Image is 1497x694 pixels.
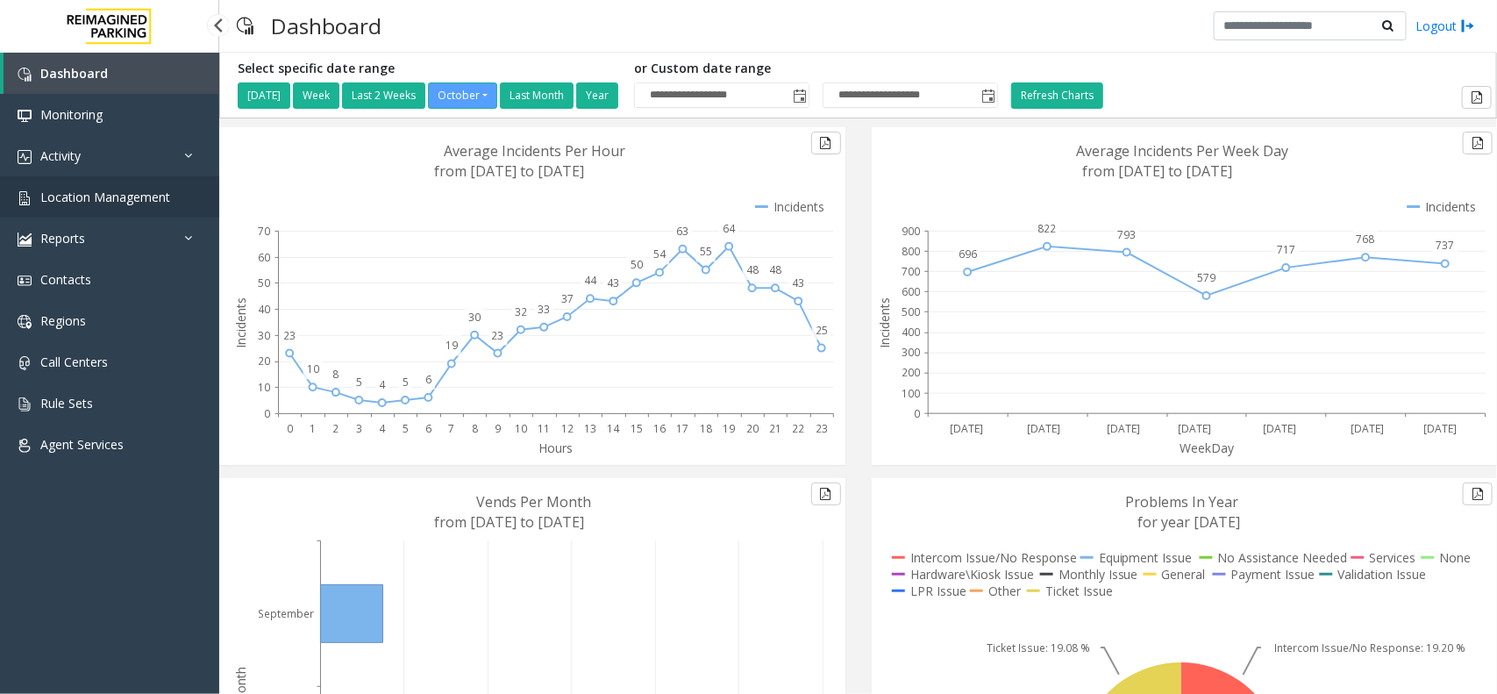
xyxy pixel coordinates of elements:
[902,244,920,259] text: 800
[425,372,431,387] text: 6
[816,421,828,436] text: 23
[538,440,573,456] text: Hours
[584,421,596,436] text: 13
[18,356,32,370] img: 'icon'
[902,224,920,239] text: 900
[1180,440,1236,456] text: WeekDay
[515,421,527,436] text: 10
[468,310,481,325] text: 30
[1423,421,1457,436] text: [DATE]
[914,406,920,421] text: 0
[902,386,920,401] text: 100
[1351,421,1384,436] text: [DATE]
[18,150,32,164] img: 'icon'
[40,189,170,205] span: Location Management
[538,421,550,436] text: 11
[1011,82,1103,109] button: Refresh Charts
[18,68,32,82] img: 'icon'
[792,275,804,290] text: 43
[18,274,32,288] img: 'icon'
[403,375,409,390] text: 5
[902,304,920,319] text: 500
[18,109,32,123] img: 'icon'
[4,53,219,94] a: Dashboard
[40,106,103,123] span: Monitoring
[1197,270,1215,285] text: 579
[1263,421,1296,436] text: [DATE]
[1277,242,1295,257] text: 717
[307,361,319,376] text: 10
[576,82,618,109] button: Year
[258,606,314,621] text: September
[607,421,620,436] text: 14
[40,395,93,411] span: Rule Sets
[258,250,270,265] text: 60
[258,224,270,239] text: 70
[769,262,781,277] text: 48
[40,312,86,329] span: Regions
[1082,161,1232,181] text: from [DATE] to [DATE]
[1117,227,1136,242] text: 793
[18,191,32,205] img: 'icon'
[18,397,32,411] img: 'icon'
[232,297,249,348] text: Incidents
[561,421,574,436] text: 12
[811,483,841,505] button: Export to pdf
[435,161,585,181] text: from [DATE] to [DATE]
[1463,132,1493,154] button: Export to pdf
[1137,512,1240,532] text: for year [DATE]
[435,512,585,532] text: from [DATE] to [DATE]
[978,83,997,108] span: Toggle popup
[258,328,270,343] text: 30
[287,421,293,436] text: 0
[1415,17,1475,35] a: Logout
[40,436,124,453] span: Agent Services
[258,380,270,395] text: 10
[40,230,85,247] span: Reports
[1436,239,1455,254] text: 737
[607,275,619,290] text: 43
[379,421,386,436] text: 4
[18,233,32,247] img: 'icon'
[448,421,454,436] text: 7
[792,421,804,436] text: 22
[258,302,270,317] text: 40
[700,421,712,436] text: 18
[538,302,550,317] text: 33
[258,354,270,369] text: 20
[723,221,736,236] text: 64
[816,323,828,338] text: 25
[987,640,1090,655] text: Ticket Issue: 19.08 %
[342,82,425,109] button: Last 2 Weeks
[445,141,626,161] text: Average Incidents Per Hour
[1178,421,1211,436] text: [DATE]
[238,82,290,109] button: [DATE]
[700,245,712,260] text: 55
[18,315,32,329] img: 'icon'
[789,83,809,108] span: Toggle popup
[746,262,759,277] text: 48
[958,247,976,261] text: 696
[653,247,667,262] text: 54
[258,275,270,290] text: 50
[310,421,316,436] text: 1
[379,377,386,392] text: 4
[1357,233,1375,247] text: 768
[403,421,409,436] text: 5
[1037,221,1056,236] text: 822
[811,132,841,154] button: Export to pdf
[902,366,920,381] text: 200
[264,406,270,421] text: 0
[40,271,91,288] span: Contacts
[902,264,920,279] text: 700
[1076,141,1289,161] text: Average Incidents Per Week Day
[40,354,108,370] span: Call Centers
[428,82,497,109] button: October
[332,367,339,382] text: 8
[631,257,643,272] text: 50
[653,421,666,436] text: 16
[1463,483,1493,505] button: Export to pdf
[283,328,296,343] text: 23
[584,273,597,288] text: 44
[477,492,592,512] text: Vends Per Month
